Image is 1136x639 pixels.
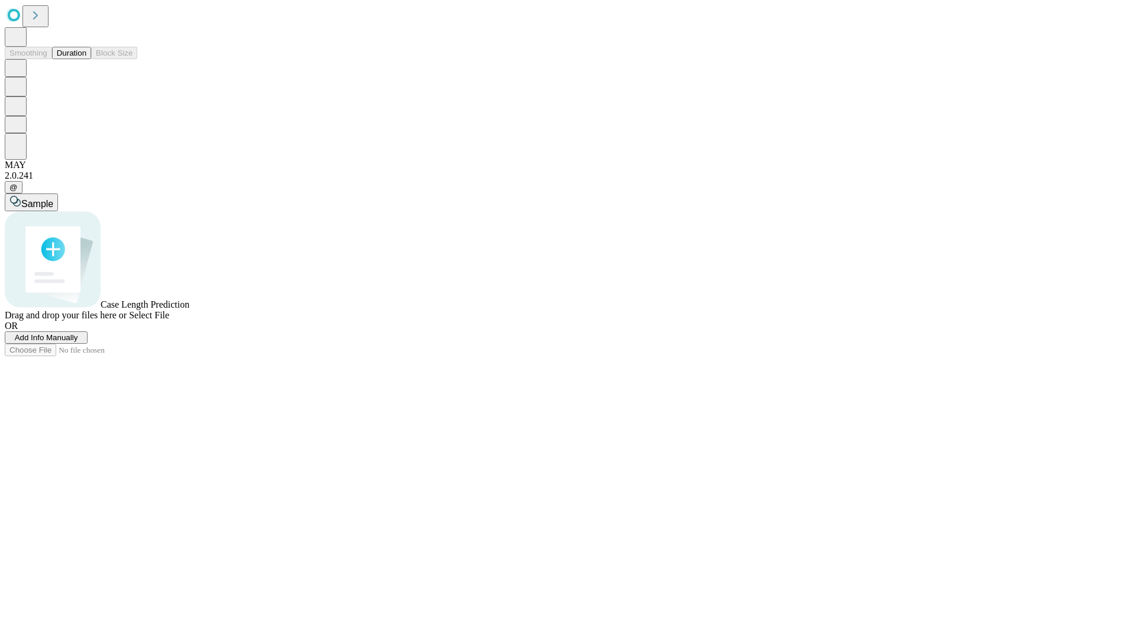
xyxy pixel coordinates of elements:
[5,160,1131,170] div: MAY
[5,331,88,344] button: Add Info Manually
[5,47,52,59] button: Smoothing
[5,181,22,193] button: @
[15,333,78,342] span: Add Info Manually
[5,170,1131,181] div: 2.0.241
[5,310,127,320] span: Drag and drop your files here or
[5,193,58,211] button: Sample
[101,299,189,309] span: Case Length Prediction
[129,310,169,320] span: Select File
[52,47,91,59] button: Duration
[21,199,53,209] span: Sample
[91,47,137,59] button: Block Size
[9,183,18,192] span: @
[5,321,18,331] span: OR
